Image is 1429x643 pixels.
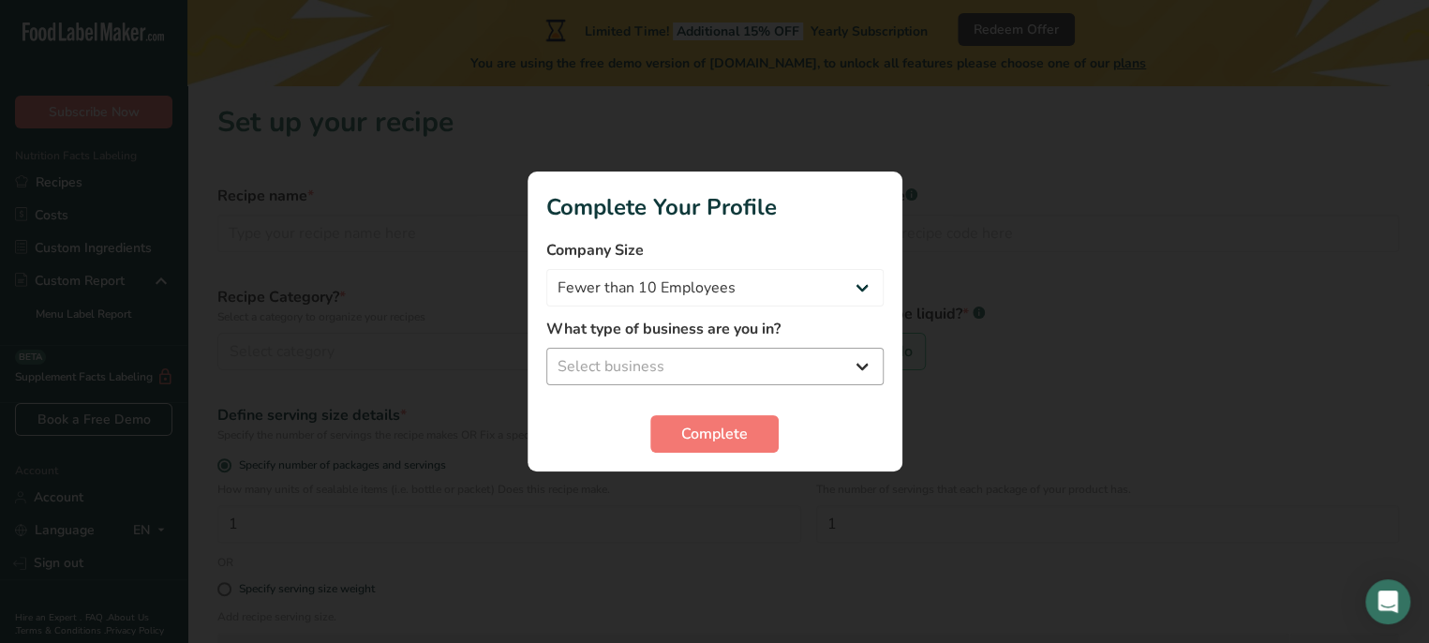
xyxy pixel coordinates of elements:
span: Complete [681,423,748,445]
label: What type of business are you in? [546,318,884,340]
div: Open Intercom Messenger [1365,579,1410,624]
h1: Complete Your Profile [546,190,884,224]
label: Company Size [546,239,884,262]
button: Complete [650,415,779,453]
